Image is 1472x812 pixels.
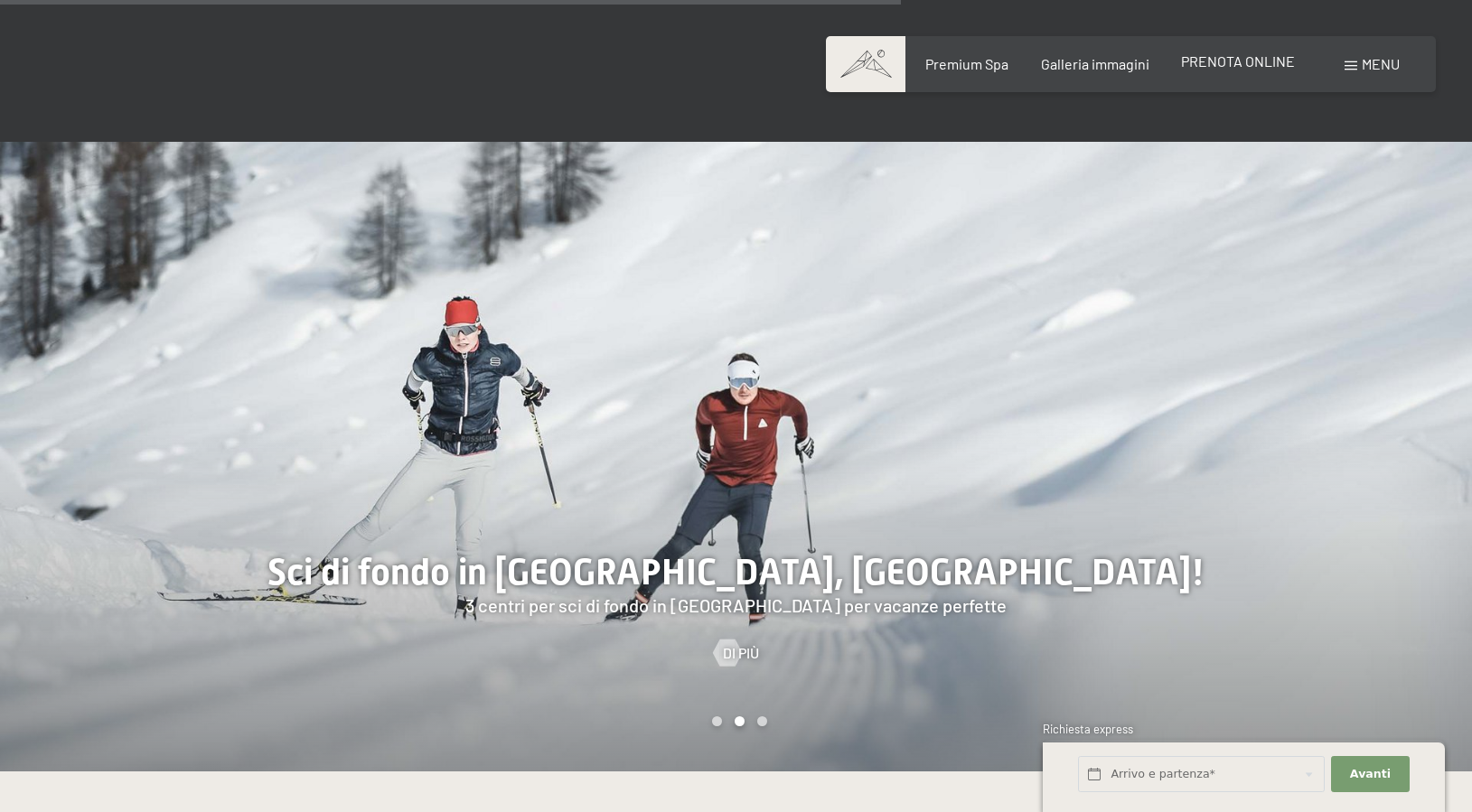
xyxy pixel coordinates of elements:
[1181,52,1295,70] a: PRENOTA ONLINE
[925,55,1008,72] a: Premium Spa
[723,643,759,663] span: Di più
[1362,55,1400,72] span: Menu
[757,716,767,726] div: Carousel Page 3
[706,716,767,726] div: Carousel Pagination
[735,716,745,726] div: Carousel Page 2 (Current Slide)
[712,716,722,726] div: Carousel Page 1
[1331,756,1409,793] button: Avanti
[1041,55,1149,72] a: Galleria immagini
[1350,766,1391,782] span: Avanti
[1043,722,1133,736] span: Richiesta express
